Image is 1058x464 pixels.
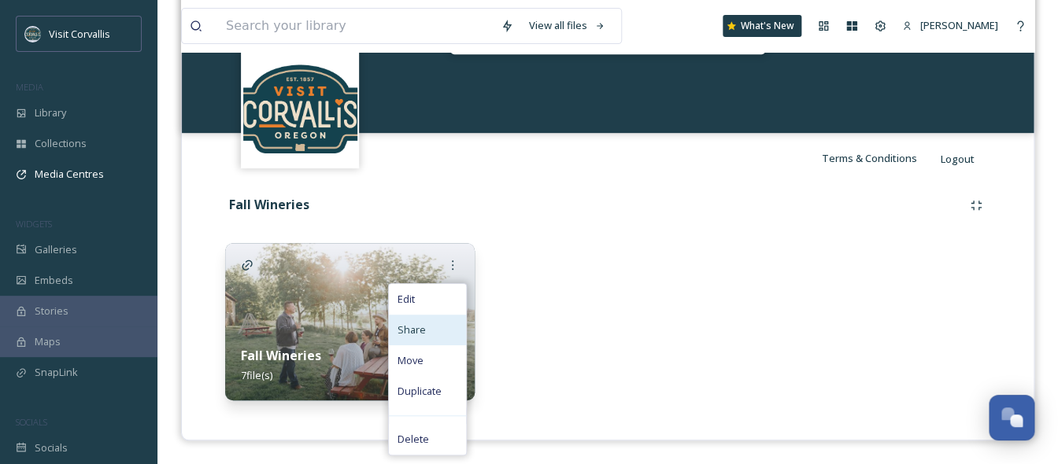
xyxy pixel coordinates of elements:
[397,322,425,337] span: Share
[16,81,43,93] span: MEDIA
[397,432,428,447] span: Delete
[25,26,41,42] img: visit-corvallis-badge-dark-blue-orange%281%29.png
[49,27,110,41] span: Visit Corvallis
[35,167,104,182] span: Media Centres
[241,368,272,382] span: 7 file(s)
[35,440,68,455] span: Socials
[397,292,414,307] span: Edit
[822,151,917,165] span: Terms & Conditions
[941,152,975,166] span: Logout
[989,395,1034,440] button: Open Chat
[243,52,357,166] img: visit-corvallis-badge-dark-blue-orange%281%29.png
[241,347,321,364] strong: Fall Wineries
[920,18,998,32] span: [PERSON_NAME]
[35,365,78,380] span: SnapLink
[35,273,73,288] span: Embeds
[35,105,66,120] span: Library
[894,10,1006,41] a: [PERSON_NAME]
[397,384,441,399] span: Duplicate
[521,10,613,41] a: View all files
[35,334,61,349] span: Maps
[229,196,309,213] strong: Fall Wineries
[35,304,68,319] span: Stories
[16,416,47,428] span: SOCIALS
[35,242,77,257] span: Galleries
[35,136,87,151] span: Collections
[723,15,801,37] a: What's New
[225,243,475,400] img: 6f166e5d-be1c-4212-ae8b-3972883954bb.jpg
[397,353,423,368] span: Move
[822,149,941,168] a: Terms & Conditions
[218,9,493,43] input: Search your library
[16,218,52,230] span: WIDGETS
